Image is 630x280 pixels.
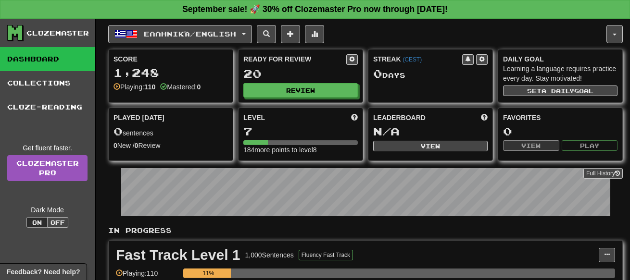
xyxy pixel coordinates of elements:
div: 1,000 Sentences [245,250,294,260]
div: Learning a language requires practice every day. Stay motivated! [503,64,617,83]
button: View [373,141,488,151]
span: 0 [113,124,123,138]
button: Full History [583,168,623,179]
div: Score [113,54,228,64]
div: 184 more points to level 8 [243,145,358,155]
span: Played [DATE] [113,113,164,122]
div: 20 [243,68,358,80]
button: Seta dailygoal [503,85,617,96]
button: On [26,217,48,228]
div: Streak [373,54,462,64]
div: Ready for Review [243,54,346,64]
button: Play [562,140,618,151]
span: 0 [373,67,382,80]
strong: 0 [135,142,139,149]
div: New / Review [113,141,228,150]
div: sentences [113,125,228,138]
strong: September sale! 🚀 30% off Clozemaster Pro now through [DATE]! [182,4,448,14]
button: Fluency Fast Track [299,250,353,260]
span: Level [243,113,265,122]
strong: 110 [144,83,155,91]
strong: 0 [197,83,201,91]
span: Leaderboard [373,113,426,122]
div: Fast Track Level 1 [116,248,240,262]
a: ClozemasterPro [7,155,88,181]
div: 11% [186,268,231,278]
div: Favorites [503,113,617,122]
span: a daily [542,87,574,94]
div: Clozemaster [26,28,89,38]
button: More stats [305,25,324,43]
div: Mastered: [160,82,201,92]
div: 7 [243,125,358,137]
strong: 0 [113,142,117,149]
button: Search sentences [257,25,276,43]
a: (CEST) [403,56,422,63]
button: Add sentence to collection [281,25,300,43]
span: N/A [373,124,400,138]
div: Dark Mode [7,205,88,215]
div: Daily Goal [503,54,617,64]
p: In Progress [108,226,623,235]
button: Off [47,217,68,228]
span: Open feedback widget [7,267,80,277]
div: Get fluent faster. [7,143,88,153]
div: 0 [503,125,617,137]
div: 1,248 [113,67,228,79]
span: This week in points, UTC [481,113,488,122]
button: View [503,140,559,151]
span: Ελληνικά / English [144,30,236,38]
div: Playing: [113,82,155,92]
button: Review [243,83,358,97]
button: Ελληνικά/English [108,25,252,43]
span: Score more points to level up [351,113,358,122]
div: Day s [373,68,488,80]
